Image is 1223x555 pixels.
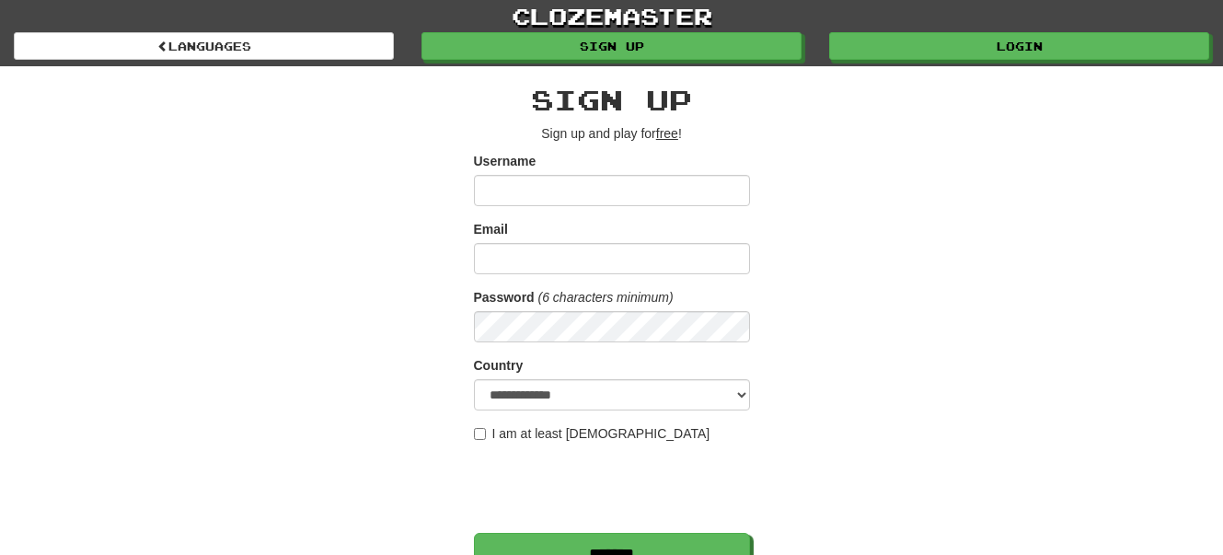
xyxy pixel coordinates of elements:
em: (6 characters minimum) [538,290,674,305]
label: Country [474,356,524,375]
iframe: reCAPTCHA [474,452,754,524]
a: Login [829,32,1209,60]
a: Sign up [421,32,802,60]
label: Password [474,288,535,306]
a: Languages [14,32,394,60]
label: Username [474,152,537,170]
label: I am at least [DEMOGRAPHIC_DATA] [474,424,710,443]
input: I am at least [DEMOGRAPHIC_DATA] [474,428,486,440]
label: Email [474,220,508,238]
h2: Sign up [474,85,750,115]
p: Sign up and play for ! [474,124,750,143]
u: free [656,126,678,141]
